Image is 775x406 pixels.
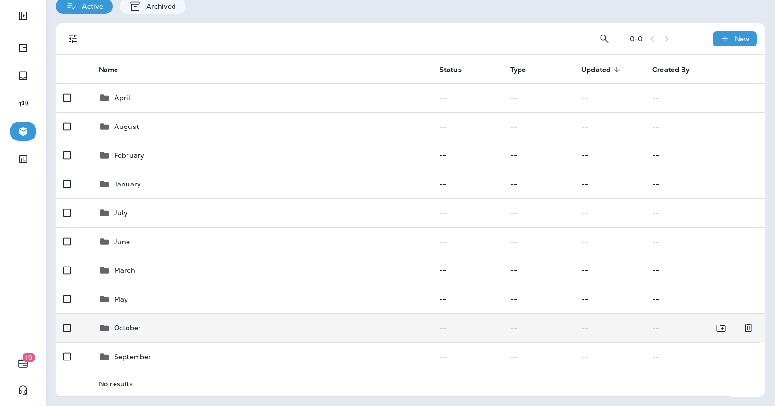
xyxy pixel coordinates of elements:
td: -- [432,313,503,342]
p: July [114,209,128,217]
span: 19 [23,353,35,362]
td: -- [503,198,574,227]
td: -- [645,285,765,313]
p: May [114,295,128,303]
td: -- [503,227,574,256]
td: -- [432,256,503,285]
button: Filters [63,29,82,48]
td: -- [432,227,503,256]
td: -- [503,285,574,313]
td: -- [574,141,645,170]
p: September [114,353,151,360]
span: Updated [581,66,611,74]
td: -- [574,313,645,342]
td: -- [503,170,574,198]
td: -- [432,112,503,141]
td: -- [574,112,645,141]
td: -- [503,342,574,371]
td: -- [503,256,574,285]
td: -- [645,227,765,256]
p: January [114,180,141,188]
td: -- [645,170,765,198]
p: April [114,94,130,102]
p: August [114,123,139,130]
td: -- [503,313,574,342]
td: -- [574,83,645,112]
td: -- [574,256,645,285]
span: Name [99,66,118,74]
td: -- [574,227,645,256]
p: June [114,238,130,245]
td: -- [645,112,765,141]
p: March [114,267,135,274]
button: Move to folder [711,318,731,338]
td: -- [574,285,645,313]
span: Type [510,65,539,74]
td: -- [503,141,574,170]
span: Status [440,65,474,74]
td: -- [574,170,645,198]
span: Status [440,66,462,74]
p: Active [77,2,103,10]
div: 0 - 0 [630,35,643,43]
td: -- [432,285,503,313]
td: -- [432,83,503,112]
td: -- [432,170,503,198]
td: -- [645,313,730,342]
button: 19 [10,354,36,373]
td: -- [503,83,574,112]
button: Expand Sidebar [10,6,36,25]
p: New [735,35,750,43]
span: Created By [652,66,690,74]
button: Search Templates [595,29,614,48]
td: -- [574,198,645,227]
td: -- [645,256,765,285]
p: October [114,324,141,332]
td: -- [503,112,574,141]
td: No results [91,371,730,396]
p: Archived [141,2,176,10]
span: Type [510,66,526,74]
td: -- [645,342,765,371]
span: Created By [652,65,702,74]
p: February [114,151,144,159]
td: -- [574,342,645,371]
td: -- [645,83,765,112]
td: -- [432,342,503,371]
span: Updated [581,65,623,74]
td: -- [432,141,503,170]
span: Name [99,65,131,74]
td: -- [432,198,503,227]
button: Delete [739,318,758,338]
td: -- [645,198,765,227]
td: -- [645,141,765,170]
